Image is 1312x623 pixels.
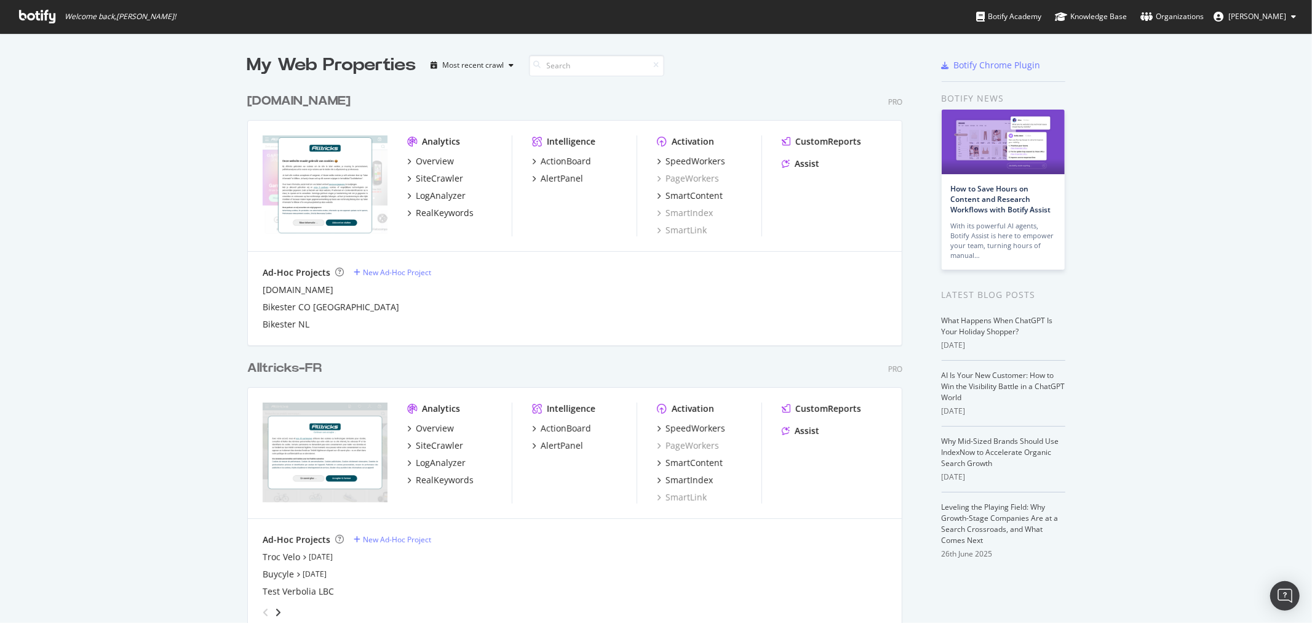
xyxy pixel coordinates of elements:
div: Ad-Hoc Projects [263,534,330,546]
a: Alltricks-FR [247,360,327,377]
button: Most recent crawl [426,55,519,75]
div: SiteCrawler [416,440,463,452]
a: SmartContent [657,190,723,202]
div: Assist [795,425,819,437]
a: SiteCrawler [407,172,463,185]
a: [DOMAIN_NAME] [247,92,356,110]
img: How to Save Hours on Content and Research Workflows with Botify Assist [942,110,1065,174]
a: Buycyle [263,568,294,581]
a: [DATE] [309,552,333,562]
div: 26th June 2025 [942,549,1065,560]
input: Search [529,55,664,76]
div: [DOMAIN_NAME] [247,92,351,110]
div: Intelligence [547,403,595,415]
div: Intelligence [547,135,595,148]
a: New Ad-Hoc Project [354,534,431,545]
img: alltricks.nl [263,135,388,235]
a: Bikester NL [263,318,309,331]
div: [DATE] [942,406,1065,417]
div: SmartContent [666,190,723,202]
a: SiteCrawler [407,440,463,452]
a: Why Mid-Sized Brands Should Use IndexNow to Accelerate Organic Search Growth [942,436,1059,468]
div: Analytics [422,135,460,148]
div: ActionBoard [541,422,591,435]
a: Botify Chrome Plugin [942,59,1041,71]
div: AlertPanel [541,440,583,452]
div: CustomReports [795,135,861,148]
div: LogAnalyzer [416,190,466,202]
div: Activation [672,135,714,148]
div: Botify Chrome Plugin [954,59,1041,71]
a: How to Save Hours on Content and Research Workflows with Botify Assist [951,183,1051,215]
div: RealKeywords [416,207,474,219]
img: alltricks.fr [263,403,388,502]
div: Analytics [422,403,460,415]
div: ActionBoard [541,155,591,167]
a: AlertPanel [532,172,583,185]
div: New Ad-Hoc Project [363,534,431,545]
span: Welcome back, [PERSON_NAME] ! [65,12,176,22]
a: Overview [407,422,454,435]
div: My Web Properties [247,53,416,78]
div: Pro [888,97,902,107]
div: Test Verbolia LBC [263,585,334,598]
div: [DATE] [942,340,1065,351]
div: RealKeywords [416,474,474,486]
div: Open Intercom Messenger [1270,581,1300,611]
div: Knowledge Base [1055,10,1127,23]
div: Latest Blog Posts [942,288,1065,302]
div: Most recent crawl [443,62,504,69]
div: LogAnalyzer [416,457,466,469]
div: Assist [795,158,819,170]
a: ActionBoard [532,155,591,167]
a: SmartIndex [657,207,713,219]
div: angle-right [274,606,282,619]
a: RealKeywords [407,207,474,219]
div: SpeedWorkers [666,422,725,435]
div: Ad-Hoc Projects [263,267,330,279]
div: With its powerful AI agents, Botify Assist is here to empower your team, turning hours of manual… [951,221,1056,260]
a: ActionBoard [532,422,591,435]
a: AlertPanel [532,440,583,452]
a: Troc Velo [263,551,300,563]
a: SmartLink [657,224,707,236]
a: PageWorkers [657,172,719,185]
a: Bikester CO [GEOGRAPHIC_DATA] [263,301,399,313]
div: Activation [672,403,714,415]
div: Overview [416,155,454,167]
div: angle-left [258,603,274,622]
div: Botify Academy [976,10,1041,23]
div: Overview [416,422,454,435]
a: [DATE] [303,569,327,579]
div: SmartIndex [666,474,713,486]
a: SpeedWorkers [657,422,725,435]
a: SmartLink [657,491,707,504]
a: What Happens When ChatGPT Is Your Holiday Shopper? [942,315,1053,337]
a: CustomReports [782,403,861,415]
div: Organizations [1140,10,1204,23]
a: LogAnalyzer [407,457,466,469]
div: SmartContent [666,457,723,469]
div: AlertPanel [541,172,583,185]
a: AI Is Your New Customer: How to Win the Visibility Battle in a ChatGPT World [942,370,1065,403]
a: New Ad-Hoc Project [354,267,431,278]
a: PageWorkers [657,440,719,452]
a: RealKeywords [407,474,474,486]
div: [DATE] [942,472,1065,483]
a: CustomReports [782,135,861,148]
a: SmartIndex [657,474,713,486]
div: Botify news [942,92,1065,105]
a: [DOMAIN_NAME] [263,284,333,296]
div: New Ad-Hoc Project [363,267,431,278]
div: SpeedWorkers [666,155,725,167]
a: SmartContent [657,457,723,469]
a: Assist [782,158,819,170]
